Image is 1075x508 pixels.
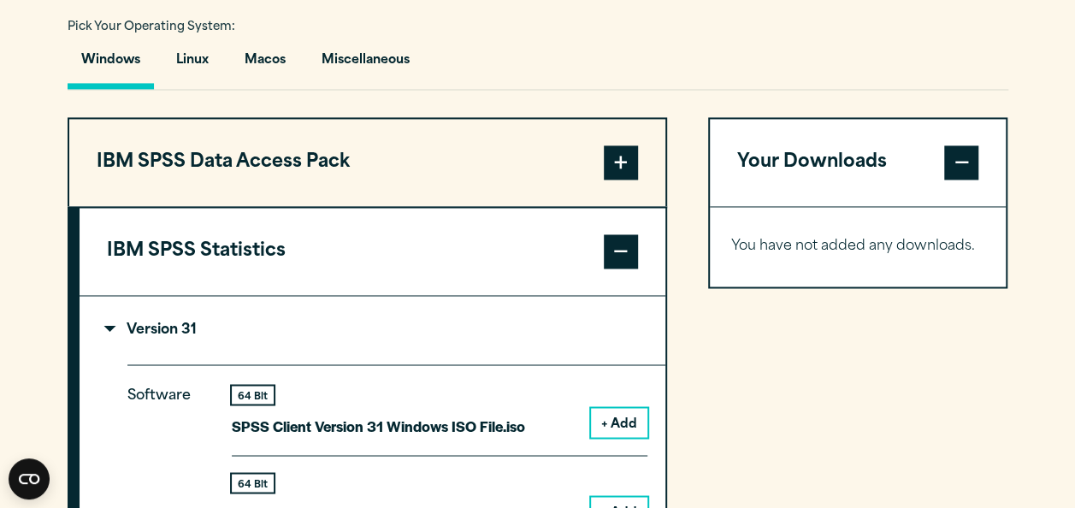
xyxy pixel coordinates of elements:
[107,323,197,337] p: Version 31
[232,413,525,438] p: SPSS Client Version 31 Windows ISO File.iso
[731,234,985,259] p: You have not added any downloads.
[69,119,665,206] button: IBM SPSS Data Access Pack
[231,40,299,89] button: Macos
[232,386,274,404] div: 64 Bit
[80,208,665,295] button: IBM SPSS Statistics
[308,40,423,89] button: Miscellaneous
[232,474,274,492] div: 64 Bit
[9,458,50,499] button: Open CMP widget
[591,408,647,437] button: + Add
[710,119,1007,206] button: Your Downloads
[68,40,154,89] button: Windows
[710,206,1007,286] div: Your Downloads
[68,21,235,32] span: Pick Your Operating System:
[80,296,665,364] summary: Version 31
[162,40,222,89] button: Linux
